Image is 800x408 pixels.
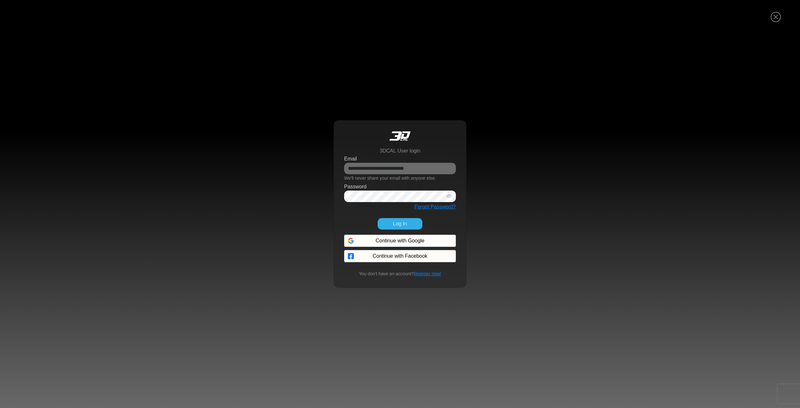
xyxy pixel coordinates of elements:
[344,183,366,191] label: Password
[355,271,445,277] small: You don't have an account?
[3,167,122,189] textarea: Type your message and hit 'Enter'
[767,8,784,26] button: Close
[344,155,357,163] label: Email
[43,34,117,42] div: Chat with us now
[414,271,441,276] a: Register now!
[43,189,82,209] div: FAQs
[105,3,120,19] div: Minimize live chat window
[373,252,427,260] span: Continue with Facebook
[3,200,43,205] span: Conversation
[7,33,17,43] div: Navigation go back
[378,218,422,230] button: Log In
[82,189,122,209] div: Articles
[414,204,456,209] a: Forgot Password?
[344,250,456,262] button: Continue with Facebook
[344,176,436,181] small: We'll never share your email with anyone else.
[341,234,414,248] iframe: Sign in with Google Button
[37,75,88,136] span: We're online!
[380,148,420,154] h6: 3DCAL User login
